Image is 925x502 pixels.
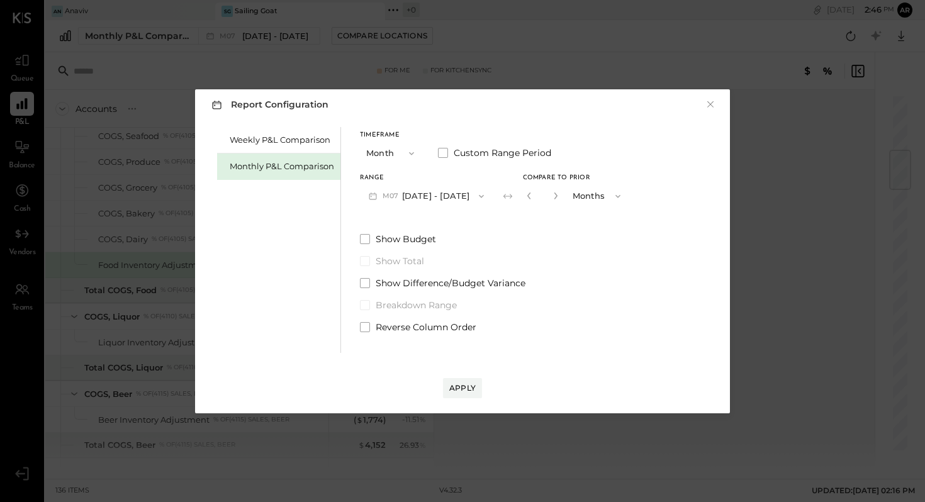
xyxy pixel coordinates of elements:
[443,378,482,398] button: Apply
[454,147,551,159] span: Custom Range Period
[383,191,402,201] span: M07
[360,142,423,165] button: Month
[376,299,457,311] span: Breakdown Range
[376,233,436,245] span: Show Budget
[360,132,423,138] div: Timeframe
[376,277,525,289] span: Show Difference/Budget Variance
[566,184,629,208] button: Months
[360,184,493,208] button: M07[DATE] - [DATE]
[523,175,590,181] span: Compare to Prior
[376,255,424,267] span: Show Total
[705,98,716,111] button: ×
[230,134,334,146] div: Weekly P&L Comparison
[360,175,493,181] div: Range
[209,97,328,113] h3: Report Configuration
[230,160,334,172] div: Monthly P&L Comparison
[449,382,476,393] div: Apply
[376,321,476,333] span: Reverse Column Order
